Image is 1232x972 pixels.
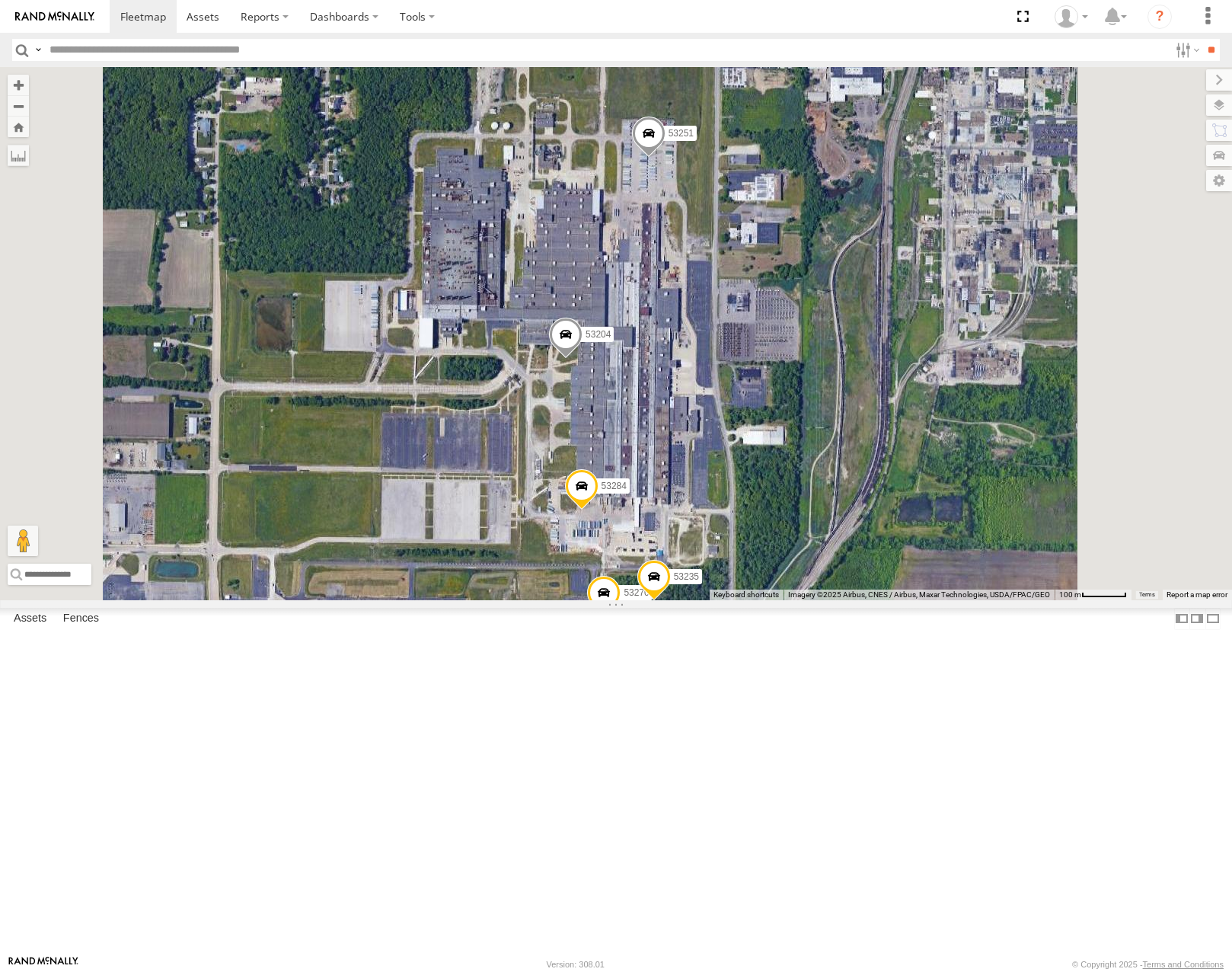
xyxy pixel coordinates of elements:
label: Measure [8,145,29,166]
button: Zoom out [8,95,29,117]
span: 53204 [586,329,611,340]
a: Terms (opens in new tab) [1139,591,1155,597]
a: Visit our Website [8,957,78,972]
label: Fences [56,609,107,630]
span: 53284 [602,481,627,491]
span: 53270 [624,587,649,598]
div: Miky Transport [1049,5,1093,28]
button: Map Scale: 100 m per 56 pixels [1055,590,1131,600]
button: Drag Pegman onto the map to open Street View [8,526,38,556]
span: Imagery ©2025 Airbus, CNES / Airbus, Maxar Technologies, USDA/FPAC/GEO [788,590,1050,599]
label: Search Filter Options [1170,39,1202,61]
label: Map Settings [1206,170,1232,191]
i: ? [1147,5,1172,29]
button: Zoom in [8,75,29,95]
div: Version: 308.01 [547,960,605,969]
span: 53251 [669,128,694,139]
button: Zoom Home [8,117,29,137]
span: 100 m [1059,590,1081,599]
button: Keyboard shortcuts [713,590,779,600]
a: Terms and Conditions [1143,960,1224,969]
label: Hide Summary Table [1205,608,1221,630]
a: Report a map error [1167,590,1227,599]
label: Dock Summary Table to the Left [1174,608,1189,630]
span: 53235 [674,571,699,582]
label: Dock Summary Table to the Right [1189,608,1205,630]
img: rand-logo.svg [15,11,94,22]
div: © Copyright 2025 - [1072,960,1224,969]
label: Search Query [32,39,44,61]
label: Assets [6,609,54,630]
